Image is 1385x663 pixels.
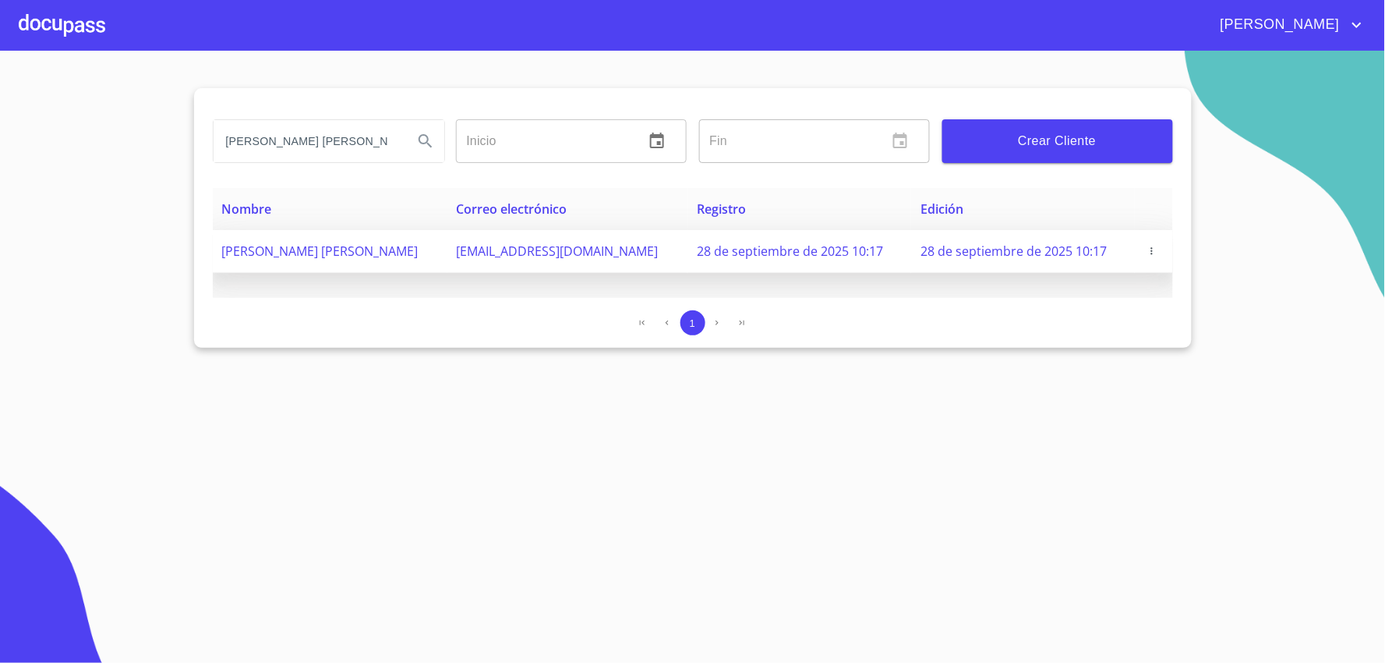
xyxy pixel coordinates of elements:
span: Crear Cliente [955,130,1161,152]
span: [EMAIL_ADDRESS][DOMAIN_NAME] [457,243,659,260]
button: account of current user [1209,12,1366,37]
button: 1 [680,310,705,335]
span: 28 de septiembre de 2025 10:17 [697,243,883,260]
span: Registro [697,200,746,218]
span: Edición [920,200,963,218]
input: search [214,120,401,162]
span: Nombre [222,200,272,218]
span: 1 [690,317,695,329]
span: [PERSON_NAME] [PERSON_NAME] [222,243,419,260]
button: Search [407,122,444,160]
span: [PERSON_NAME] [1209,12,1348,37]
button: Crear Cliente [942,119,1173,163]
span: 28 de septiembre de 2025 10:17 [920,243,1107,260]
span: Correo electrónico [457,200,567,218]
